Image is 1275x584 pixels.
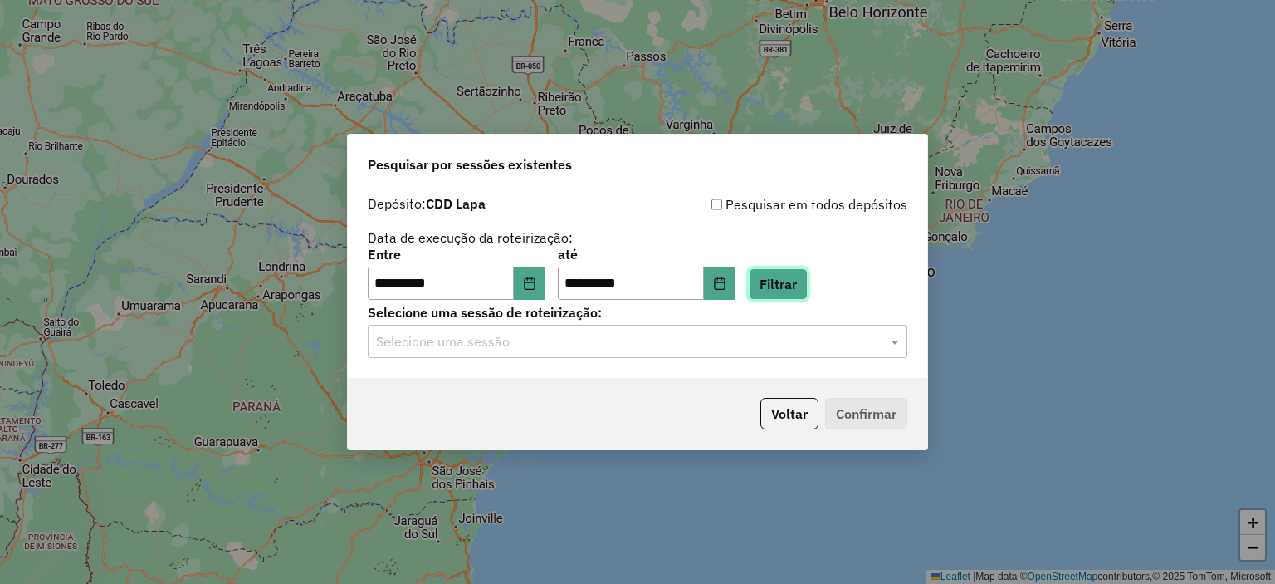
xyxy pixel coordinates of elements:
button: Voltar [760,398,818,429]
label: Entre [368,244,545,264]
button: Choose Date [514,267,545,300]
label: Data de execução da roteirização: [368,228,573,248]
div: Pesquisar em todos depósitos [637,194,907,214]
span: Pesquisar por sessões existentes [368,155,572,174]
label: Depósito: [368,194,486,213]
label: Selecione uma sessão de roteirização: [368,302,907,322]
button: Choose Date [704,267,735,300]
strong: CDD Lapa [426,195,486,212]
button: Filtrar [749,268,808,300]
label: até [558,244,735,264]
